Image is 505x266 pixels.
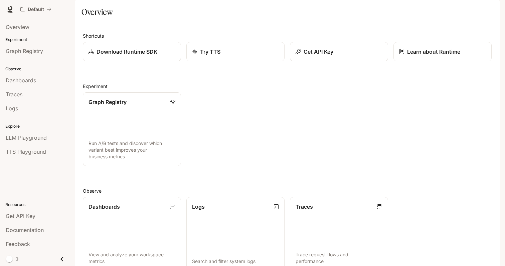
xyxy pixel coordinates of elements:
p: Traces [296,203,313,211]
p: Logs [192,203,205,211]
p: Run A/B tests and discover which variant best improves your business metrics [89,140,175,160]
h2: Observe [83,187,492,194]
p: Search and filter system logs [192,258,279,265]
p: Trace request flows and performance [296,251,382,265]
p: Graph Registry [89,98,127,106]
a: Learn about Runtime [393,42,492,61]
p: Download Runtime SDK [97,48,157,56]
p: Try TTS [200,48,220,56]
h2: Experiment [83,83,492,90]
p: Default [28,7,44,12]
a: Download Runtime SDK [83,42,181,61]
button: Get API Key [290,42,388,61]
h2: Shortcuts [83,32,492,39]
p: View and analyze your workspace metrics [89,251,175,265]
a: Graph RegistryRun A/B tests and discover which variant best improves your business metrics [83,92,181,166]
h1: Overview [81,5,113,19]
button: All workspaces [17,3,54,16]
p: Get API Key [304,48,333,56]
p: Learn about Runtime [407,48,460,56]
a: Try TTS [186,42,285,61]
p: Dashboards [89,203,120,211]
